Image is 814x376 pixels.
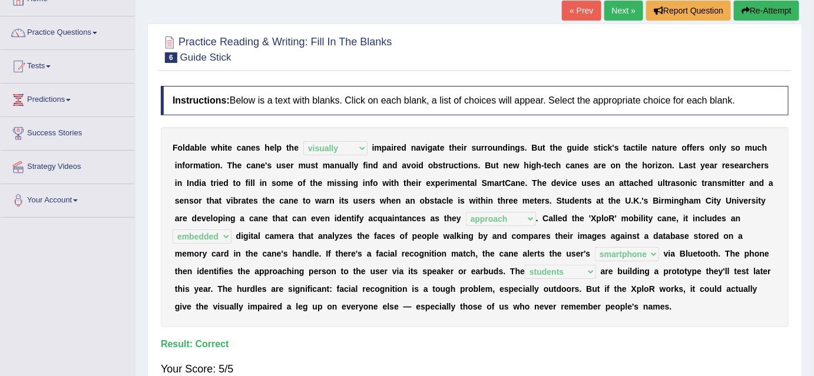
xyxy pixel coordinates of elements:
b: s [765,161,769,170]
b: i [335,178,337,188]
b: c [454,161,459,170]
b: d [373,161,379,170]
b: e [580,161,585,170]
b: e [294,143,299,152]
b: c [747,161,752,170]
b: a [710,161,714,170]
b: t [624,143,627,152]
b: o [428,161,434,170]
b: e [426,178,431,188]
b: h [265,143,270,152]
b: r [464,143,466,152]
a: Practice Questions [1,16,135,46]
b: c [237,143,241,152]
b: g [567,143,573,152]
b: i [223,143,225,152]
b: i [363,178,365,188]
b: Instructions: [173,95,230,105]
b: e [547,161,552,170]
b: n [246,143,252,152]
b: i [260,178,262,188]
b: a [657,143,662,152]
b: f [370,178,373,188]
b: i [391,143,393,152]
b: h [556,161,561,170]
b: a [594,161,598,170]
a: Your Account [1,184,135,214]
b: n [189,178,194,188]
b: o [236,178,241,188]
b: t [693,161,696,170]
b: e [508,161,513,170]
b: u [449,161,454,170]
b: b [434,161,439,170]
b: i [529,161,531,170]
b: d [185,143,190,152]
h2: Practice Reading & Writing: Fill In The Blanks [161,34,392,63]
b: t [443,161,446,170]
b: l [274,143,277,152]
b: l [200,143,202,152]
b: g [531,161,537,170]
b: s [438,161,443,170]
b: e [261,161,266,170]
small: Guide Stick [180,52,231,63]
b: u [538,143,543,152]
b: n [510,143,515,152]
b: e [237,161,242,170]
b: o [185,161,190,170]
b: h [289,143,295,152]
b: n [714,143,720,152]
b: e [601,161,606,170]
b: l [349,161,352,170]
b: e [673,143,677,152]
b: t [626,161,628,170]
b: n [177,178,183,188]
b: t [310,178,313,188]
b: p [382,143,387,152]
b: - [541,161,544,170]
b: u [572,143,577,152]
b: F [173,143,178,152]
b: e [318,178,323,188]
b: i [372,143,375,152]
b: a [241,143,246,152]
b: s [267,161,272,170]
b: s [594,143,598,152]
b: t [550,143,553,152]
b: t [225,143,228,152]
b: a [470,178,475,188]
b: t [205,161,208,170]
button: Re-Attempt [734,1,799,21]
b: c [603,143,608,152]
b: i [175,161,177,170]
b: n [469,161,474,170]
b: s [614,143,619,152]
b: u [753,143,758,152]
b: a [416,143,421,152]
b: r [290,161,293,170]
b: r [714,161,717,170]
b: c [631,143,636,152]
b: o [210,161,216,170]
b: e [219,178,224,188]
b: o [736,143,741,152]
b: i [656,161,658,170]
b: e [757,161,762,170]
b: B [532,143,538,152]
b: L [679,161,684,170]
b: ' [613,143,614,152]
b: r [481,143,484,152]
b: a [570,161,575,170]
b: f [687,143,690,152]
b: n [667,161,673,170]
b: e [251,143,256,152]
b: r [761,161,764,170]
b: S [482,178,487,188]
a: Next » [604,1,643,21]
b: e [286,161,291,170]
b: T [227,161,233,170]
b: n [348,178,353,188]
b: s [520,143,525,152]
b: o [662,161,667,170]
